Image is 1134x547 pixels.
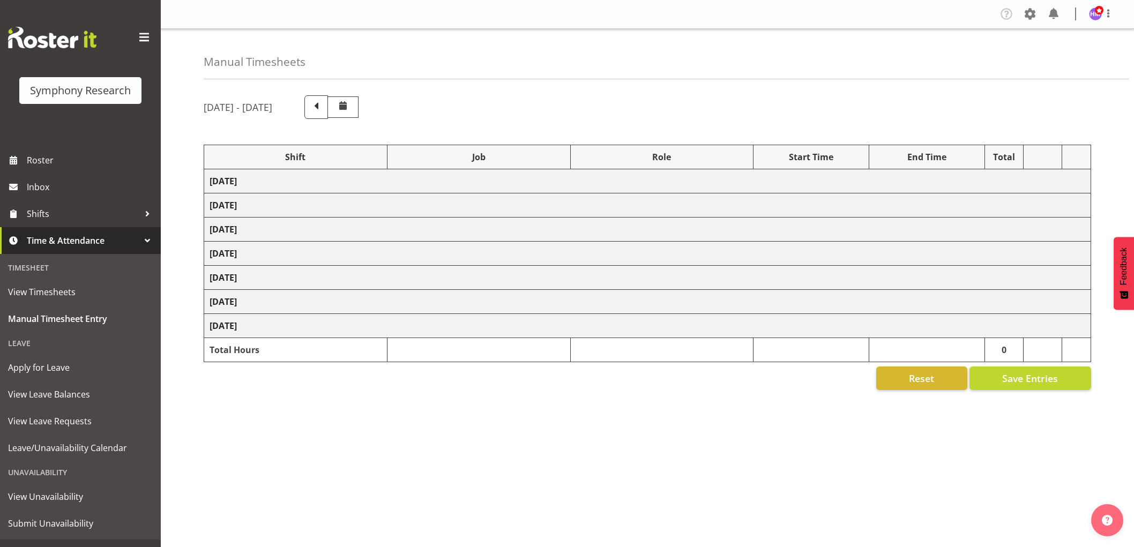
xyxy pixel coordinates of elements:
a: View Leave Balances [3,381,158,408]
td: [DATE] [204,242,1091,266]
span: Apply for Leave [8,359,153,376]
span: Save Entries [1002,371,1058,385]
a: Leave/Unavailability Calendar [3,434,158,461]
a: Manual Timesheet Entry [3,305,158,332]
div: Unavailability [3,461,158,483]
td: 0 [985,338,1024,362]
span: Roster [27,152,155,168]
td: [DATE] [204,193,1091,218]
td: [DATE] [204,266,1091,290]
button: Save Entries [969,366,1091,390]
span: Inbox [27,179,155,195]
button: Feedback - Show survey [1114,237,1134,310]
td: [DATE] [204,290,1091,314]
div: Job [393,151,565,163]
td: [DATE] [204,218,1091,242]
a: View Timesheets [3,279,158,305]
div: Start Time [759,151,863,163]
a: View Leave Requests [3,408,158,434]
img: help-xxl-2.png [1102,515,1113,526]
h4: Manual Timesheets [204,56,305,68]
div: Leave [3,332,158,354]
span: Time & Attendance [27,233,139,249]
td: [DATE] [204,169,1091,193]
div: Role [576,151,748,163]
span: Feedback [1119,248,1129,285]
img: Rosterit website logo [8,27,96,48]
div: End Time [875,151,979,163]
span: View Unavailability [8,489,153,505]
a: View Unavailability [3,483,158,510]
td: Total Hours [204,338,387,362]
span: Submit Unavailability [8,515,153,531]
span: View Leave Balances [8,386,153,402]
td: [DATE] [204,314,1091,338]
button: Reset [876,366,967,390]
div: Total [990,151,1018,163]
span: Shifts [27,206,139,222]
span: Manual Timesheet Entry [8,311,153,327]
h5: [DATE] - [DATE] [204,101,272,113]
span: View Leave Requests [8,413,153,429]
div: Symphony Research [30,83,131,99]
img: hitesh-makan1261.jpg [1089,8,1102,20]
div: Shift [210,151,382,163]
span: View Timesheets [8,284,153,300]
a: Submit Unavailability [3,510,158,537]
span: Leave/Unavailability Calendar [8,440,153,456]
a: Apply for Leave [3,354,158,381]
div: Timesheet [3,257,158,279]
span: Reset [909,371,934,385]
